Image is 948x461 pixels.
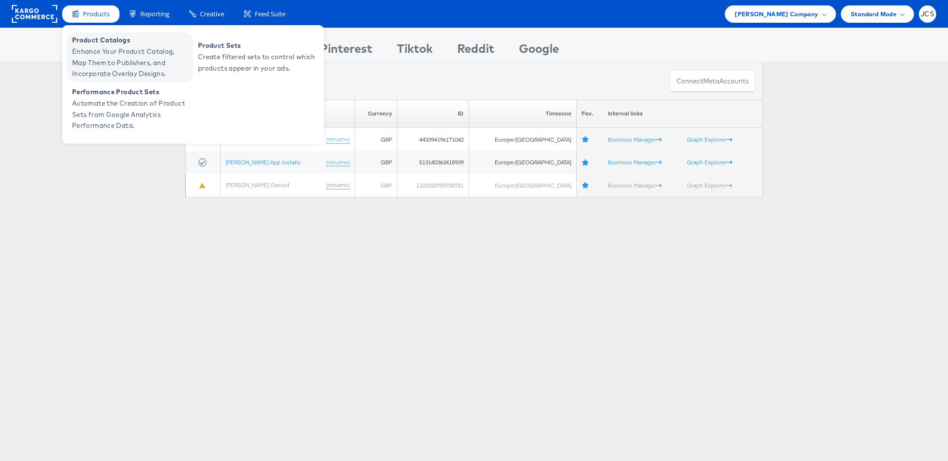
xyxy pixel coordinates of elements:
[226,158,301,166] a: [PERSON_NAME] App Installs
[670,70,755,92] button: ConnectmetaAccounts
[608,182,662,189] a: Business Manager
[519,40,559,62] div: Google
[200,9,224,19] span: Creative
[326,158,350,167] a: (rename)
[72,98,191,131] span: Automate the Creation of Product Sets from Google Analytics Performance Data.
[355,174,397,197] td: GBP
[355,100,397,128] th: Currency
[397,151,469,174] td: 513140363418939
[608,136,662,143] a: Business Manager
[469,100,576,128] th: Timezone
[320,40,372,62] div: Pinterest
[735,9,818,19] span: [PERSON_NAME] Company
[67,33,193,82] a: Product Catalogs Enhance Your Product Catalog, Map Them to Publishers, and Incorporate Overlay De...
[469,174,576,197] td: Europe/[GEOGRAPHIC_DATA]
[687,136,732,143] a: Graph Explorer
[83,9,110,19] span: Products
[326,135,350,144] a: (rename)
[687,158,732,166] a: Graph Explorer
[326,181,350,190] a: (rename)
[397,100,469,128] th: ID
[469,151,576,174] td: Europe/[GEOGRAPHIC_DATA]
[255,9,285,19] span: Feed Suite
[397,40,433,62] div: Tiktok
[67,84,193,134] a: Performance Product Sets Automate the Creation of Product Sets from Google Analytics Performance ...
[921,11,934,17] span: JCS
[355,151,397,174] td: GBP
[72,35,191,46] span: Product Catalogs
[608,158,662,166] a: Business Manager
[703,77,719,86] span: meta
[226,181,289,189] a: [PERSON_NAME] Owned
[397,174,469,197] td: 1103220759700781
[198,51,316,74] span: Create filtered sets to control which products appear in your ads.
[140,9,169,19] span: Reporting
[355,128,397,151] td: GBP
[193,33,319,82] a: Product Sets Create filtered sets to control which products appear in your ads.
[851,9,897,19] span: Standard Mode
[687,182,732,189] a: Graph Explorer
[397,128,469,151] td: 443394196171042
[457,40,494,62] div: Reddit
[72,86,191,98] span: Performance Product Sets
[72,46,191,79] span: Enhance Your Product Catalog, Map Them to Publishers, and Incorporate Overlay Designs.
[469,128,576,151] td: Europe/[GEOGRAPHIC_DATA]
[198,40,316,51] span: Product Sets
